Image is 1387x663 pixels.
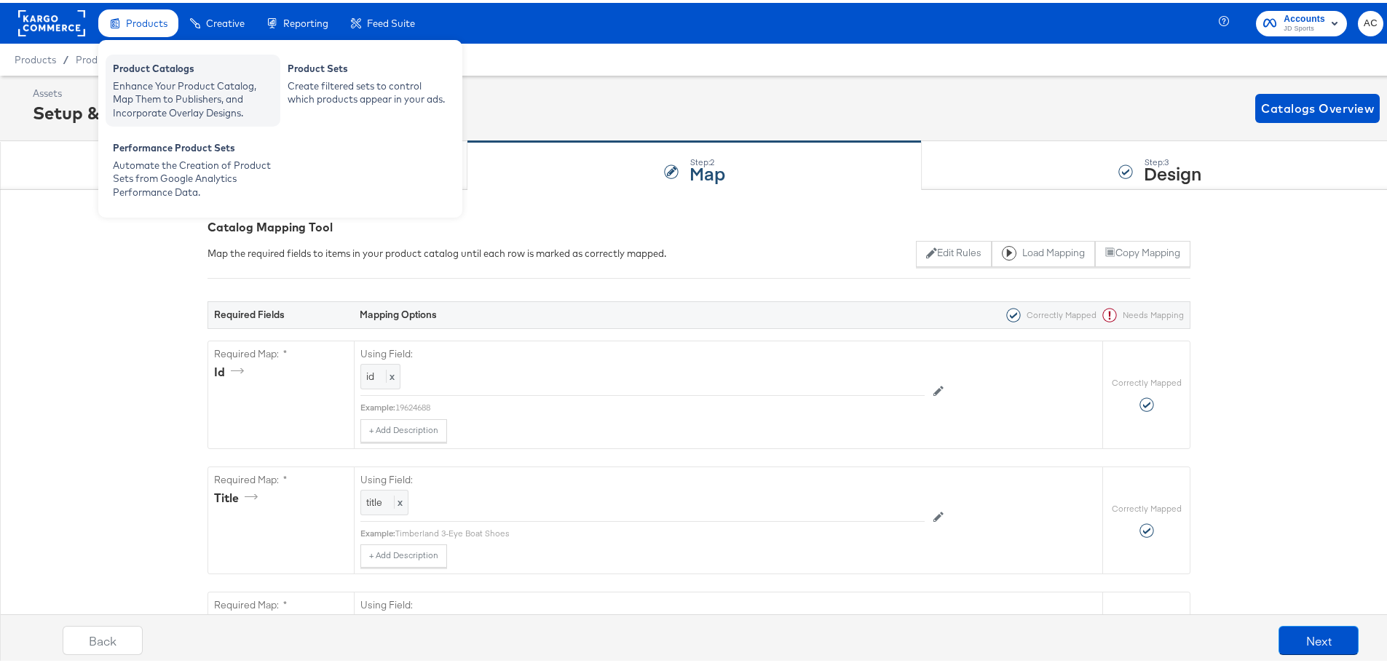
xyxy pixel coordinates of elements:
[33,98,216,122] div: Setup & Map Catalog
[1261,95,1374,116] span: Catalogs Overview
[1255,91,1380,120] button: Catalogs Overview
[1144,158,1201,182] strong: Design
[1095,238,1190,264] button: Copy Mapping
[76,51,157,63] a: Product Catalogs
[56,51,76,63] span: /
[214,305,285,318] strong: Required Fields
[395,525,925,536] div: Timberland 3-Eye Boat Shoes
[126,15,167,26] span: Products
[360,541,447,565] button: + Add Description
[386,367,395,380] span: x
[366,493,382,506] span: title
[214,470,348,484] label: Required Map: *
[208,216,1190,233] div: Catalog Mapping Tool
[360,525,395,536] div: Example:
[1112,374,1182,386] label: Correctly Mapped
[360,416,447,440] button: + Add Description
[214,595,348,609] label: Required Map: *
[360,470,925,484] label: Using Field:
[689,154,725,164] div: Step: 2
[360,305,437,318] strong: Mapping Options
[1256,8,1347,33] button: AccountsJD Sports
[1284,20,1325,32] span: JD Sports
[367,15,415,26] span: Feed Suite
[360,344,925,358] label: Using Field:
[1358,8,1383,33] button: AC
[214,344,348,358] label: Required Map: *
[360,399,395,410] div: Example:
[63,623,143,652] button: Back
[1284,9,1325,24] span: Accounts
[1364,12,1378,29] span: AC
[214,487,263,504] div: title
[1144,154,1201,164] div: Step: 3
[214,361,249,378] div: id
[395,399,925,410] div: 19624688
[394,493,403,506] span: x
[283,15,328,26] span: Reporting
[206,15,245,26] span: Creative
[1279,623,1359,652] button: Next
[992,238,1095,264] button: Load Mapping
[33,84,216,98] div: Assets
[15,51,56,63] span: Products
[366,367,374,380] span: id
[1096,305,1184,319] div: Needs Mapping
[1000,305,1096,319] div: Correctly Mapped
[208,244,666,258] div: Map the required fields to items in your product catalog until each row is marked as correctly ma...
[916,238,991,264] button: Edit Rules
[360,595,925,609] label: Using Field:
[1112,500,1182,512] label: Correctly Mapped
[689,158,725,182] strong: Map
